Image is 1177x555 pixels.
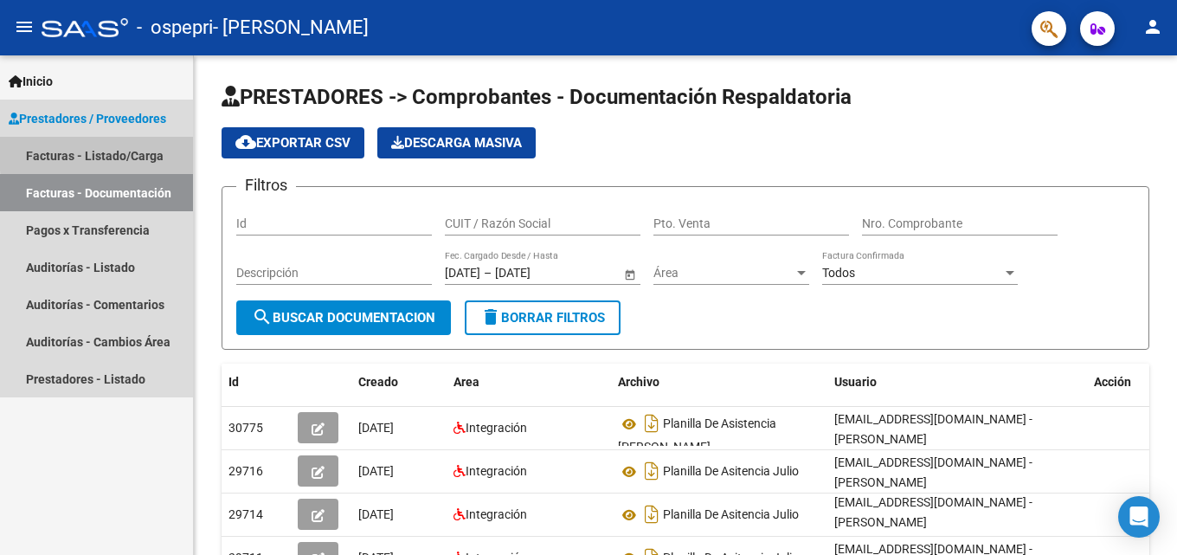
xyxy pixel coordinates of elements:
[377,127,536,158] button: Descarga Masiva
[465,300,621,335] button: Borrar Filtros
[1087,364,1174,401] datatable-header-cell: Acción
[663,465,799,479] span: Planilla De Asitencia Julio
[213,9,369,47] span: - [PERSON_NAME]
[618,417,776,455] span: Planilla De Asistencia [PERSON_NAME]
[1094,375,1131,389] span: Acción
[466,507,527,521] span: Integración
[9,109,166,128] span: Prestadores / Proveedores
[358,421,394,435] span: [DATE]
[822,266,855,280] span: Todos
[222,364,291,401] datatable-header-cell: Id
[14,16,35,37] mat-icon: menu
[137,9,213,47] span: - ospepri
[466,464,527,478] span: Integración
[1142,16,1163,37] mat-icon: person
[236,300,451,335] button: Buscar Documentacion
[235,135,351,151] span: Exportar CSV
[834,455,1032,489] span: [EMAIL_ADDRESS][DOMAIN_NAME] - [PERSON_NAME]
[391,135,522,151] span: Descarga Masiva
[228,464,263,478] span: 29716
[663,508,799,522] span: Planilla De Asitencia Julio
[351,364,447,401] datatable-header-cell: Creado
[235,132,256,152] mat-icon: cloud_download
[653,266,794,281] span: Área
[447,364,611,401] datatable-header-cell: Area
[445,266,480,281] input: Fecha inicio
[640,457,663,485] i: Descargar documento
[9,72,53,91] span: Inicio
[358,507,394,521] span: [DATE]
[252,307,273,327] mat-icon: search
[222,85,852,109] span: PRESTADORES -> Comprobantes - Documentación Respaldatoria
[252,310,435,326] span: Buscar Documentacion
[358,375,398,389] span: Creado
[621,265,639,283] button: Open calendar
[228,507,263,521] span: 29714
[358,464,394,478] span: [DATE]
[480,307,501,327] mat-icon: delete
[228,421,263,435] span: 30775
[495,266,580,281] input: Fecha fin
[466,421,527,435] span: Integración
[640,410,663,437] i: Descargar documento
[236,173,296,197] h3: Filtros
[618,375,659,389] span: Archivo
[228,375,239,389] span: Id
[834,412,1032,446] span: [EMAIL_ADDRESS][DOMAIN_NAME] - [PERSON_NAME]
[611,364,827,401] datatable-header-cell: Archivo
[484,266,492,281] span: –
[480,310,605,326] span: Borrar Filtros
[222,127,364,158] button: Exportar CSV
[834,375,877,389] span: Usuario
[1118,496,1160,538] div: Open Intercom Messenger
[453,375,479,389] span: Area
[827,364,1087,401] datatable-header-cell: Usuario
[377,127,536,158] app-download-masive: Descarga masiva de comprobantes (adjuntos)
[640,500,663,528] i: Descargar documento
